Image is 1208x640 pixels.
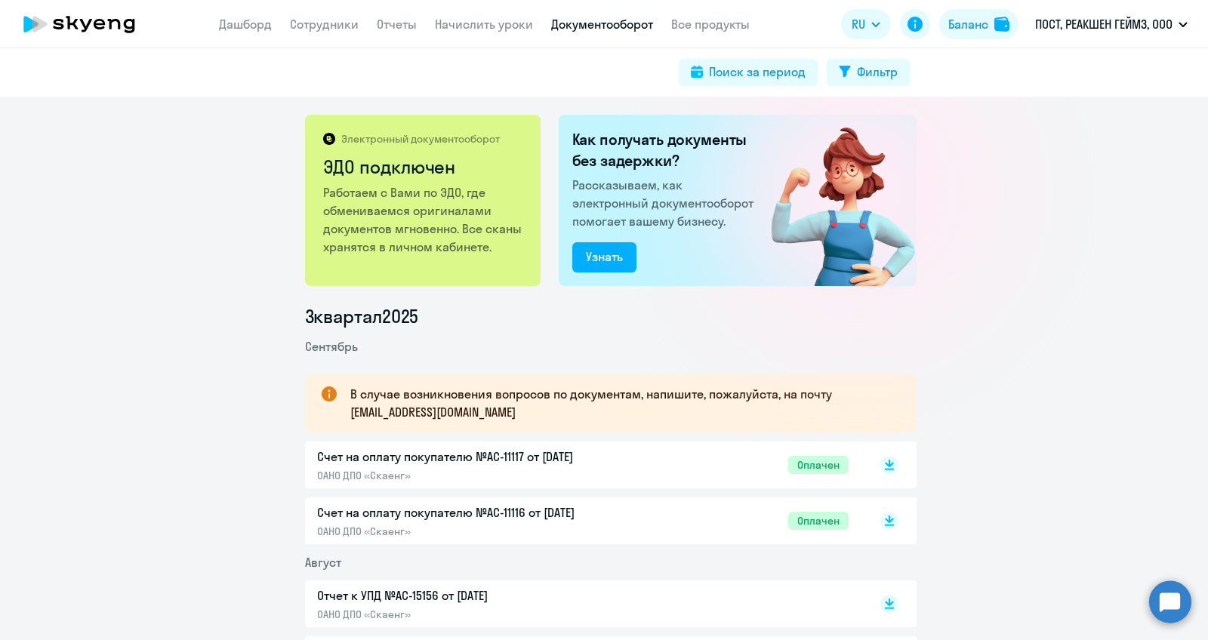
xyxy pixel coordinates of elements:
span: Август [305,555,341,570]
a: Начислить уроки [435,17,533,32]
a: Дашборд [219,17,272,32]
span: RU [852,15,865,33]
div: Поиск за период [709,63,806,81]
img: balance [994,17,1009,32]
p: Электронный документооборот [341,132,500,146]
p: ОАНО ДПО «Скаенг» [317,469,634,482]
a: Счет на оплату покупателю №AC-11116 от [DATE]ОАНО ДПО «Скаенг»Оплачен [317,503,849,538]
p: ОАНО ДПО «Скаенг» [317,525,634,538]
div: Фильтр [857,63,898,81]
a: Документооборот [551,17,653,32]
button: Поиск за период [679,59,818,86]
a: Счет на оплату покупателю №AC-11117 от [DATE]ОАНО ДПО «Скаенг»Оплачен [317,448,849,482]
button: RU [841,9,891,39]
div: Баланс [948,15,988,33]
a: Все продукты [671,17,750,32]
button: Фильтр [827,59,910,86]
p: Отчет к УПД №AC-15156 от [DATE] [317,586,634,605]
div: Узнать [586,248,623,266]
img: connected [747,115,917,286]
button: Узнать [572,242,636,272]
a: Отчет к УПД №AC-15156 от [DATE]ОАНО ДПО «Скаенг» [317,586,849,621]
span: Сентябрь [305,339,358,354]
p: ОАНО ДПО «Скаенг» [317,608,634,621]
p: ПОСТ, РЕАКШЕН ГЕЙМЗ, ООО [1035,15,1173,33]
span: Оплачен [788,456,849,474]
button: Балансbalance [939,9,1018,39]
p: В случае возникновения вопросов по документам, напишите, пожалуйста, на почту [EMAIL_ADDRESS][DOM... [350,385,889,421]
a: Сотрудники [290,17,359,32]
p: Рассказываем, как электронный документооборот помогает вашему бизнесу. [572,176,760,230]
h2: Как получать документы без задержки? [572,129,760,171]
h2: ЭДО подключен [323,155,525,179]
a: Отчеты [377,17,417,32]
p: Работаем с Вами по ЭДО, где обмениваемся оригиналами документов мгновенно. Все сканы хранятся в л... [323,183,525,256]
p: Счет на оплату покупателю №AC-11116 от [DATE] [317,503,634,522]
p: Счет на оплату покупателю №AC-11117 от [DATE] [317,448,634,466]
li: 3 квартал 2025 [305,304,917,328]
button: ПОСТ, РЕАКШЕН ГЕЙМЗ, ООО [1028,6,1195,42]
span: Оплачен [788,512,849,530]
